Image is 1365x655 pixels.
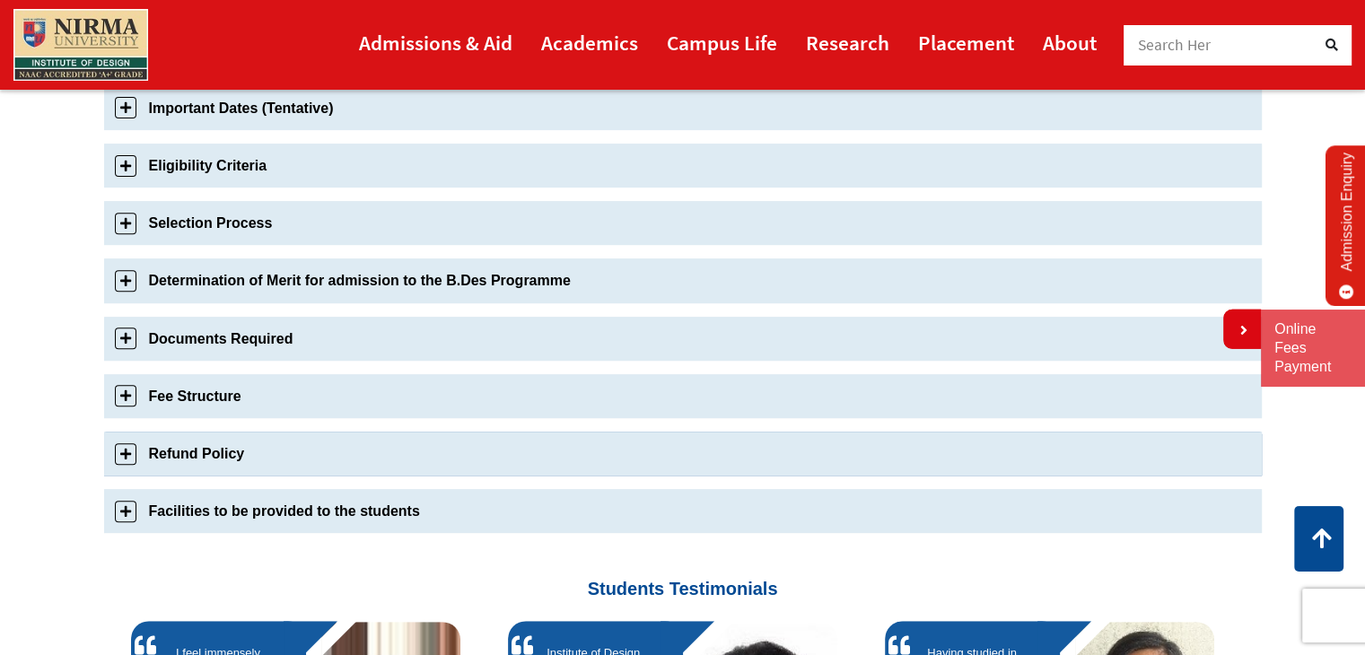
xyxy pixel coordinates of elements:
a: Fee Structure [104,374,1262,418]
a: Refund Policy [104,432,1262,476]
a: Documents Required [104,317,1262,361]
a: Research [806,22,889,63]
a: Campus Life [667,22,777,63]
a: Selection Process [104,201,1262,245]
a: Eligibility Criteria [104,144,1262,188]
h3: Students Testimonials [118,546,1248,599]
img: main_logo [13,9,148,81]
a: Determination of Merit for admission to the B.Des Programme [104,258,1262,302]
a: Academics [541,22,638,63]
a: Admissions & Aid [359,22,512,63]
a: About [1043,22,1097,63]
a: Important Dates (Tentative) [104,86,1262,130]
a: Online Fees Payment [1274,320,1352,376]
span: Search Her [1138,35,1212,55]
a: Facilities to be provided to the students [104,489,1262,533]
a: Placement [918,22,1014,63]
